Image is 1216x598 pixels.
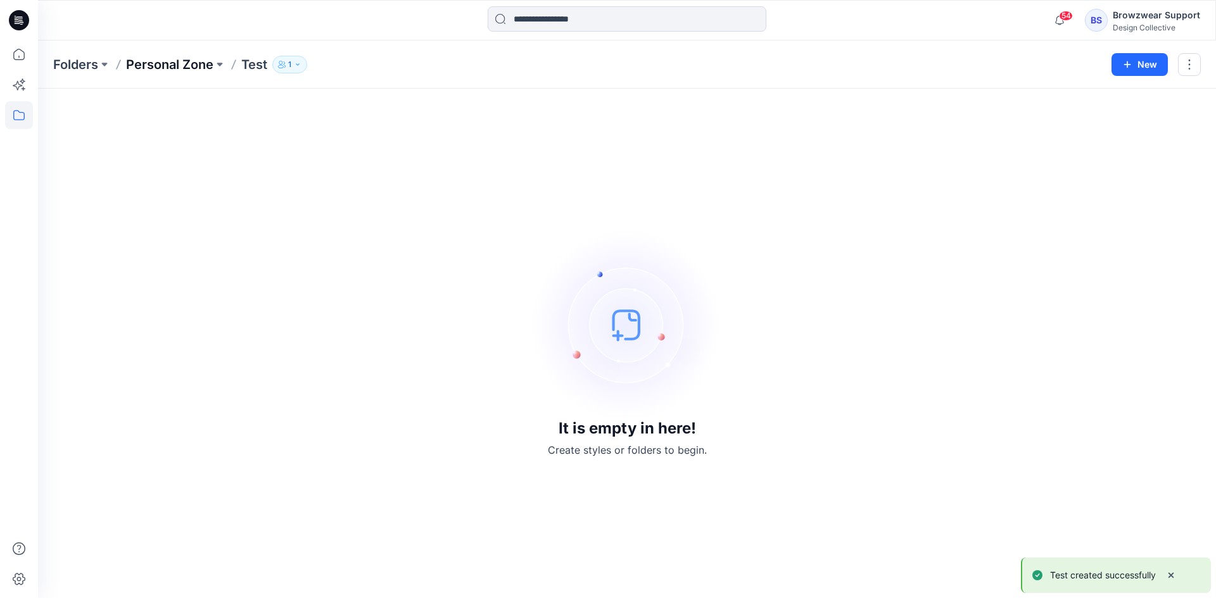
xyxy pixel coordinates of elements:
div: Design Collective [1113,23,1200,32]
a: Personal Zone [126,56,213,73]
p: Test [241,56,267,73]
p: Test created successfully [1050,568,1156,583]
p: Create styles or folders to begin. [548,442,707,458]
a: Folders [53,56,98,73]
button: New [1111,53,1168,76]
p: 1 [288,58,291,72]
div: Browzwear Support [1113,8,1200,23]
div: BS [1085,9,1108,32]
img: empty-state-image.svg [532,230,722,420]
button: 1 [272,56,307,73]
div: Notifications-bottom-right [1016,552,1216,598]
h3: It is empty in here! [559,420,696,437]
span: 54 [1059,11,1073,21]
